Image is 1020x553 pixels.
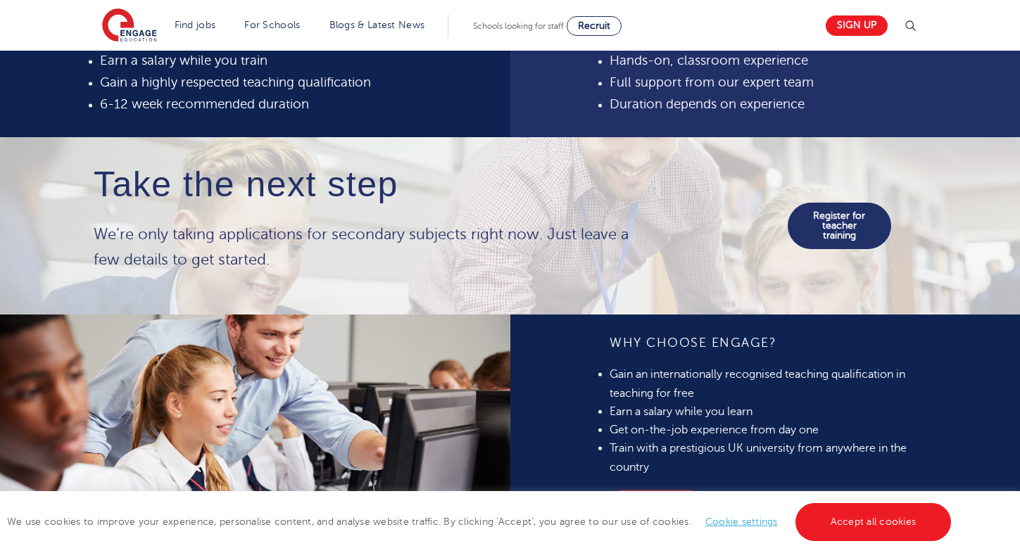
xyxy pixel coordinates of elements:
a: Cookie settings [705,516,778,527]
span: Schools looking for staff [473,21,564,31]
a: Accept all cookies [795,503,952,541]
a: Recruit [567,16,622,36]
a: Enrol [DATE] [610,490,702,517]
a: For Schools [244,20,300,30]
span: Duration depends on experience [610,97,805,111]
a: Sign up [826,15,888,36]
li: Get on-the-job experience from day one [610,421,920,439]
li: Train with a prestigious UK university from anywhere in the country [610,439,920,476]
img: Engage Education [102,8,157,44]
li: Gain an internationally recognised teaching qualification in teaching for free [610,365,920,402]
h4: WHY CHOOSE ENGAGE? [610,334,920,351]
a: Find jobs [175,20,216,30]
p: We’re only taking applications for secondary subjects right now. Just leave a few details to get ... [94,222,651,272]
span: 6-12 week recommended duration [100,97,309,111]
li: Earn a salary while you learn [610,402,920,421]
span: Hands-on, classroom experience [610,54,808,68]
span: Recruit [578,20,610,31]
a: Blogs & Latest News [329,20,425,30]
span: We use cookies to improve your experience, personalise content, and analyse website traffic. By c... [7,516,955,527]
span: Full support from our expert team [610,75,814,89]
span: Gain a highly respected teaching qualification [100,75,371,89]
h4: Take the next step [94,165,651,204]
span: Earn a salary while you train [100,54,267,68]
a: Register for teacher training [788,203,891,249]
